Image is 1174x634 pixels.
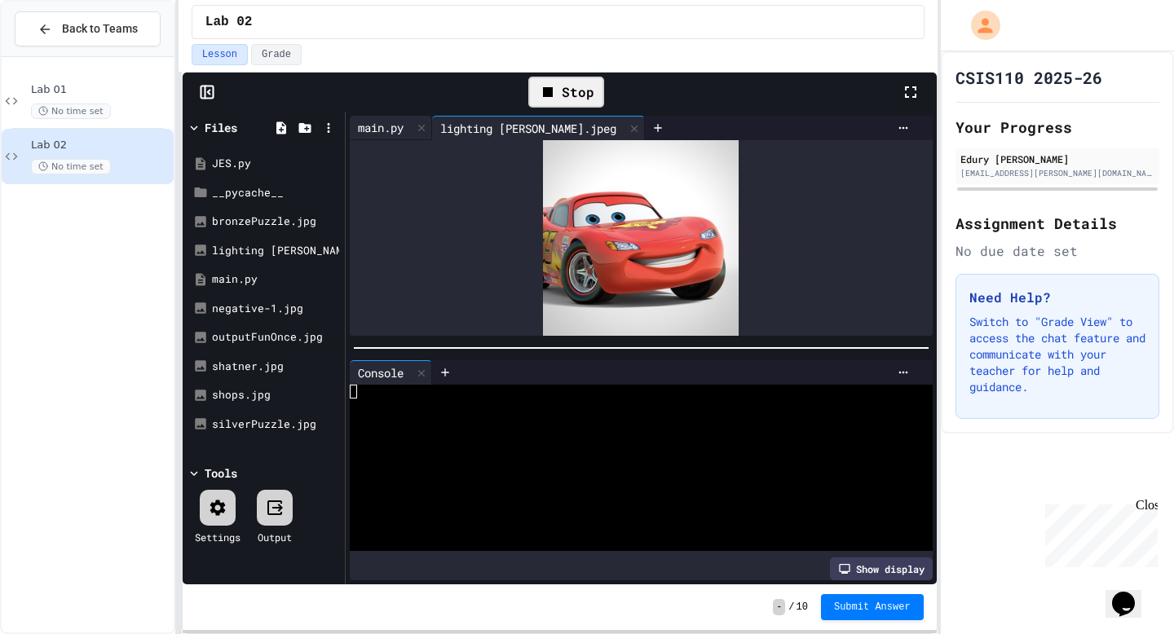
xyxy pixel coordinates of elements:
[956,66,1102,89] h1: CSIS110 2025-26
[212,156,339,172] div: JES.py
[956,212,1159,235] h2: Assignment Details
[1039,498,1158,567] iframe: chat widget
[212,271,339,288] div: main.py
[797,601,808,614] span: 10
[258,530,292,544] div: Output
[205,119,237,136] div: Files
[31,103,111,119] span: No time set
[192,44,248,65] button: Lesson
[960,152,1154,166] div: Edury [PERSON_NAME]
[956,241,1159,261] div: No due date set
[350,364,412,381] div: Console
[7,7,113,103] div: Chat with us now!Close
[773,599,785,615] span: -
[432,116,645,140] div: lighting [PERSON_NAME].jpeg
[212,214,339,230] div: bronzePuzzle.jpg
[834,601,911,614] span: Submit Answer
[31,159,111,174] span: No time set
[788,601,794,614] span: /
[954,7,1004,44] div: My Account
[212,416,339,433] div: silverPuzzle.jpg
[195,530,241,544] div: Settings
[543,140,739,336] img: 2Q==
[62,20,138,37] span: Back to Teams
[212,359,339,375] div: shatner.jpg
[960,167,1154,179] div: [EMAIL_ADDRESS][PERSON_NAME][DOMAIN_NAME]
[212,329,339,346] div: outputFunOnce.jpg
[350,116,432,140] div: main.py
[969,314,1145,395] p: Switch to "Grade View" to access the chat feature and communicate with your teacher for help and ...
[432,120,625,137] div: lighting [PERSON_NAME].jpeg
[212,387,339,403] div: shops.jpg
[350,360,432,385] div: Console
[212,243,339,259] div: lighting [PERSON_NAME].jpeg
[528,77,604,108] div: Stop
[31,139,170,152] span: Lab 02
[212,185,339,201] div: __pycache__
[969,288,1145,307] h3: Need Help?
[15,11,161,46] button: Back to Teams
[1106,569,1158,618] iframe: chat widget
[251,44,302,65] button: Grade
[212,301,339,317] div: negative-1.jpg
[205,12,253,32] span: Lab 02
[350,119,412,136] div: main.py
[821,594,924,620] button: Submit Answer
[830,557,933,580] div: Show display
[31,83,170,97] span: Lab 01
[956,116,1159,139] h2: Your Progress
[205,464,237,482] div: Tools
